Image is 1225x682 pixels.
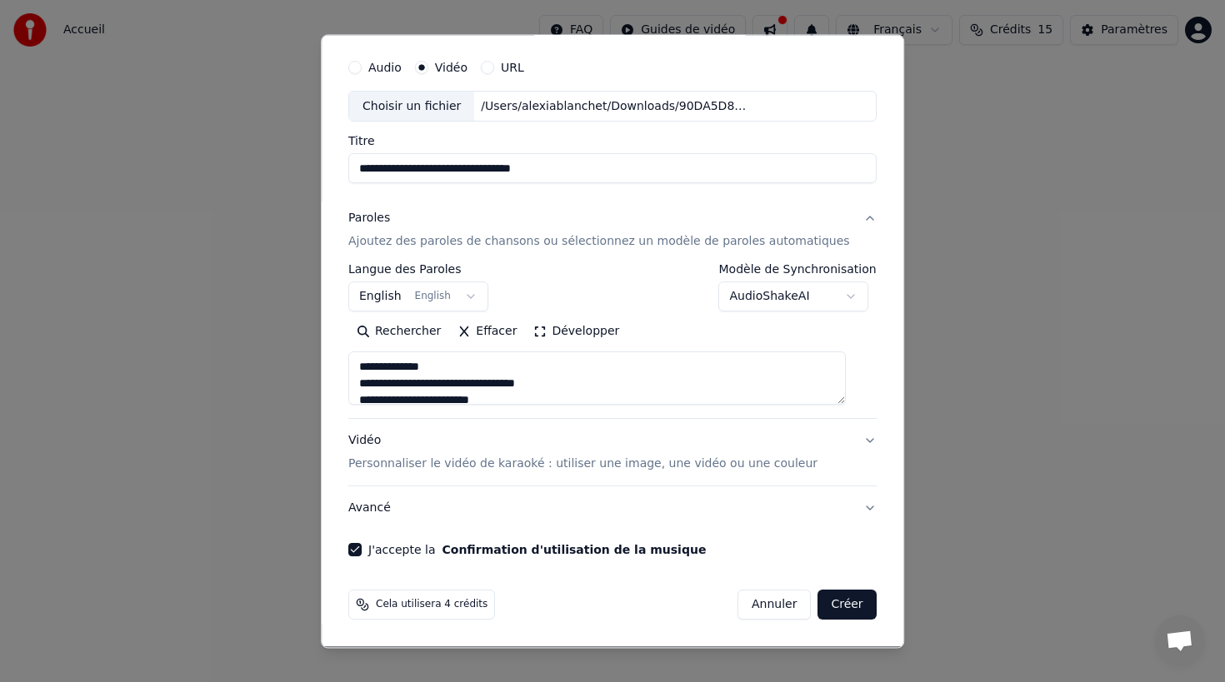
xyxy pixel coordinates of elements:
[348,456,817,473] p: Personnaliser le vidéo de karaoké : utiliser une image, une vidéo ou une couleur
[348,136,877,147] label: Titre
[435,62,467,73] label: Vidéo
[348,420,877,486] button: VidéoPersonnaliser le vidéo de karaoké : utiliser une image, une vidéo ou une couleur
[526,319,628,346] button: Développer
[368,545,706,556] label: J'accepte la
[348,487,877,530] button: Avancé
[348,264,488,276] label: Langue des Paroles
[348,197,877,264] button: ParolesAjoutez des paroles de chansons ou sélectionnez un modèle de paroles automatiques
[348,234,850,251] p: Ajoutez des paroles de chansons ou sélectionnez un modèle de paroles automatiques
[348,433,817,473] div: Vidéo
[719,264,877,276] label: Modèle de Synchronisation
[737,590,811,620] button: Annuler
[348,264,877,419] div: ParolesAjoutez des paroles de chansons ou sélectionnez un modèle de paroles automatiques
[376,599,487,612] span: Cela utilisera 4 crédits
[368,62,402,73] label: Audio
[348,211,390,227] div: Paroles
[449,319,525,346] button: Effacer
[349,92,474,122] div: Choisir un fichier
[348,319,449,346] button: Rechercher
[501,62,524,73] label: URL
[442,545,707,556] button: J'accepte la
[475,98,758,115] div: /Users/alexiablanchet/Downloads/90DA5D88-5133-447D-B2E2-33F147577431.MP4
[818,590,877,620] button: Créer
